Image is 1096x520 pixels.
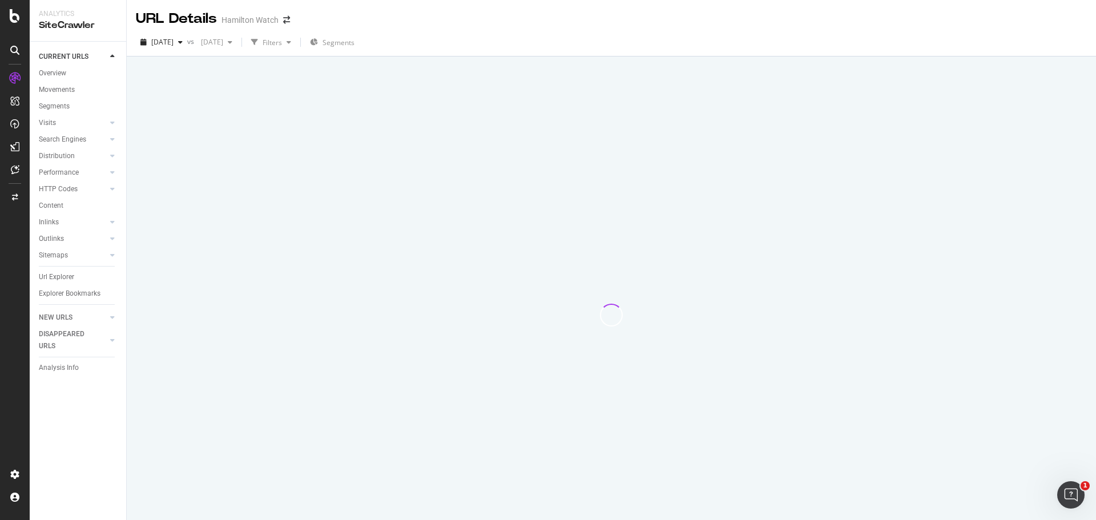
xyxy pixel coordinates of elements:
[39,271,74,283] div: Url Explorer
[39,134,107,146] a: Search Engines
[39,200,118,212] a: Content
[151,37,174,47] span: 2025 Sep. 16th
[39,67,118,79] a: Overview
[39,288,118,300] a: Explorer Bookmarks
[39,84,75,96] div: Movements
[39,312,107,324] a: NEW URLS
[39,19,117,32] div: SiteCrawler
[39,117,107,129] a: Visits
[39,150,75,162] div: Distribution
[247,33,296,51] button: Filters
[39,216,59,228] div: Inlinks
[39,183,107,195] a: HTTP Codes
[1081,481,1090,490] span: 1
[39,288,100,300] div: Explorer Bookmarks
[39,67,66,79] div: Overview
[196,37,223,47] span: 2025 Aug. 19th
[39,100,118,112] a: Segments
[39,362,79,374] div: Analysis Info
[39,249,68,261] div: Sitemaps
[39,167,79,179] div: Performance
[39,134,86,146] div: Search Engines
[39,117,56,129] div: Visits
[39,150,107,162] a: Distribution
[136,9,217,29] div: URL Details
[305,33,359,51] button: Segments
[39,249,107,261] a: Sitemaps
[196,33,237,51] button: [DATE]
[39,216,107,228] a: Inlinks
[39,233,64,245] div: Outlinks
[39,312,72,324] div: NEW URLS
[39,167,107,179] a: Performance
[283,16,290,24] div: arrow-right-arrow-left
[136,33,187,51] button: [DATE]
[39,233,107,245] a: Outlinks
[323,38,354,47] span: Segments
[39,9,117,19] div: Analytics
[39,271,118,283] a: Url Explorer
[39,328,96,352] div: DISAPPEARED URLS
[39,200,63,212] div: Content
[39,328,107,352] a: DISAPPEARED URLS
[221,14,279,26] div: Hamilton Watch
[39,51,88,63] div: CURRENT URLS
[187,37,196,46] span: vs
[39,100,70,112] div: Segments
[263,38,282,47] div: Filters
[39,84,118,96] a: Movements
[1057,481,1085,509] iframe: Intercom live chat
[39,51,107,63] a: CURRENT URLS
[39,362,118,374] a: Analysis Info
[39,183,78,195] div: HTTP Codes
